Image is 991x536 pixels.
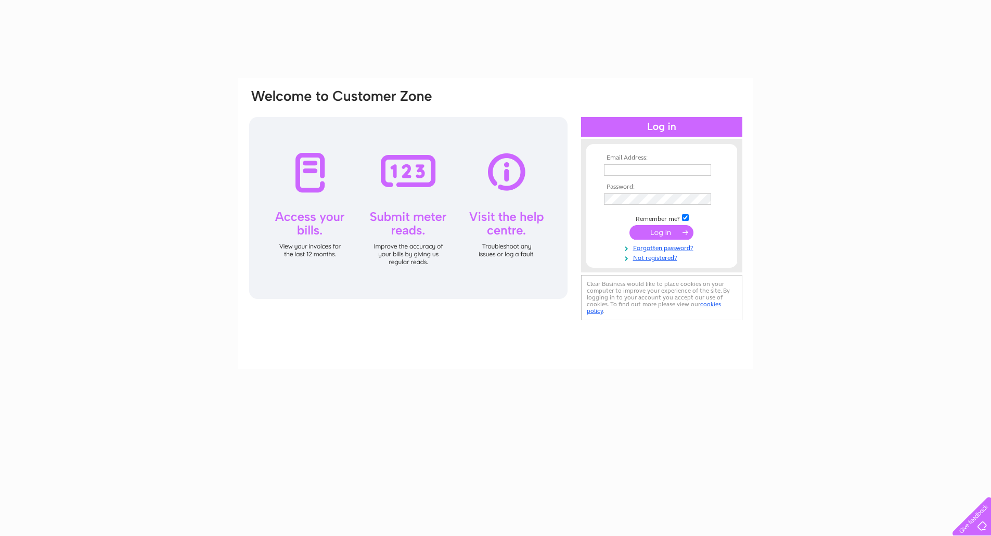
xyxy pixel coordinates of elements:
[601,184,722,191] th: Password:
[587,300,721,315] a: cookies policy
[604,252,722,262] a: Not registered?
[629,225,693,240] input: Submit
[604,242,722,252] a: Forgotten password?
[601,154,722,162] th: Email Address:
[581,275,742,320] div: Clear Business would like to place cookies on your computer to improve your experience of the sit...
[601,213,722,223] td: Remember me?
